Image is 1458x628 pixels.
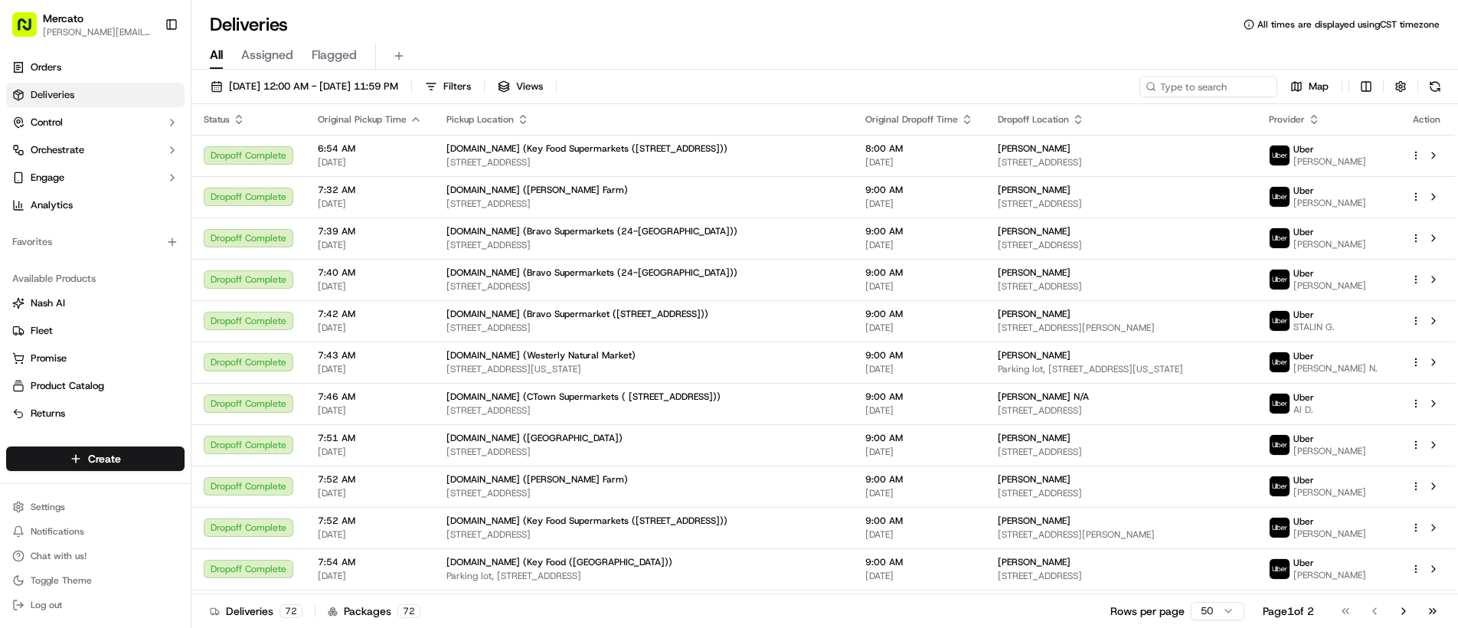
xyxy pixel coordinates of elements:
[318,515,422,527] span: 7:52 AM
[6,55,185,80] a: Orders
[129,224,142,236] div: 💻
[1293,445,1366,457] span: [PERSON_NAME]
[998,404,1244,417] span: [STREET_ADDRESS]
[1270,270,1290,289] img: uber-new-logo.jpeg
[446,432,623,444] span: [DOMAIN_NAME] ([GEOGRAPHIC_DATA])
[318,391,422,403] span: 7:46 AM
[328,603,420,619] div: Packages
[998,556,1071,568] span: [PERSON_NAME]
[318,487,422,499] span: [DATE]
[865,363,973,375] span: [DATE]
[6,401,185,426] button: Returns
[446,267,737,279] span: [DOMAIN_NAME] (Bravo Supermarkets (24-[GEOGRAPHIC_DATA]))
[318,322,422,334] span: [DATE]
[6,193,185,218] a: Analytics
[6,594,185,616] button: Log out
[865,280,973,293] span: [DATE]
[31,296,65,310] span: Nash AI
[446,113,514,126] span: Pickup Location
[446,156,841,168] span: [STREET_ADDRESS]
[15,61,279,86] p: Welcome 👋
[998,487,1244,499] span: [STREET_ADDRESS]
[1293,391,1314,404] span: Uber
[6,570,185,591] button: Toggle Theme
[1309,80,1329,93] span: Map
[31,143,84,157] span: Orchestrate
[1293,569,1366,581] span: [PERSON_NAME]
[1293,226,1314,238] span: Uber
[31,599,62,611] span: Log out
[446,391,721,403] span: [DOMAIN_NAME] (CTown Supermarkets ( [STREET_ADDRESS]))
[318,184,422,196] span: 7:32 AM
[318,156,422,168] span: [DATE]
[446,308,708,320] span: [DOMAIN_NAME] (Bravo Supermarket ([STREET_ADDRESS]))
[12,379,178,393] a: Product Catalog
[318,432,422,444] span: 7:51 AM
[998,515,1071,527] span: [PERSON_NAME]
[43,26,152,38] button: [PERSON_NAME][EMAIL_ADDRESS][PERSON_NAME][DOMAIN_NAME]
[865,349,973,361] span: 9:00 AM
[12,407,178,420] a: Returns
[204,76,405,97] button: [DATE] 12:00 AM - [DATE] 11:59 PM
[210,12,288,37] h1: Deliveries
[1293,280,1366,292] span: [PERSON_NAME]
[52,162,194,174] div: We're available if you need us!
[1270,394,1290,414] img: uber-new-logo.jpeg
[998,267,1071,279] span: [PERSON_NAME]
[43,11,83,26] button: Mercato
[1293,143,1314,155] span: Uber
[6,6,159,43] button: Mercato[PERSON_NAME][EMAIL_ADDRESS][PERSON_NAME][DOMAIN_NAME]
[865,322,973,334] span: [DATE]
[1293,404,1314,416] span: Al D.
[260,151,279,169] button: Start new chat
[6,346,185,371] button: Promise
[1293,197,1366,209] span: [PERSON_NAME]
[865,473,973,486] span: 9:00 AM
[1293,557,1314,569] span: Uber
[6,496,185,518] button: Settings
[491,76,550,97] button: Views
[1283,76,1335,97] button: Map
[865,267,973,279] span: 9:00 AM
[865,142,973,155] span: 8:00 AM
[88,451,121,466] span: Create
[865,432,973,444] span: 9:00 AM
[280,604,302,618] div: 72
[6,138,185,162] button: Orchestrate
[6,267,185,291] div: Available Products
[31,61,61,74] span: Orders
[998,308,1071,320] span: [PERSON_NAME]
[12,324,178,338] a: Fleet
[6,165,185,190] button: Engage
[1411,113,1443,126] div: Action
[12,352,178,365] a: Promise
[318,556,422,568] span: 7:54 AM
[1293,515,1314,528] span: Uber
[1269,113,1305,126] span: Provider
[15,224,28,236] div: 📗
[1424,76,1446,97] button: Refresh
[865,391,973,403] span: 9:00 AM
[31,222,117,237] span: Knowledge Base
[1270,352,1290,372] img: uber-new-logo.jpeg
[6,545,185,567] button: Chat with us!
[998,432,1071,444] span: [PERSON_NAME]
[446,322,841,334] span: [STREET_ADDRESS]
[318,446,422,458] span: [DATE]
[865,487,973,499] span: [DATE]
[6,446,185,471] button: Create
[31,379,104,393] span: Product Catalog
[31,352,67,365] span: Promise
[446,487,841,499] span: [STREET_ADDRESS]
[865,446,973,458] span: [DATE]
[1293,350,1314,362] span: Uber
[1270,187,1290,207] img: uber-new-logo.jpeg
[318,363,422,375] span: [DATE]
[31,116,63,129] span: Control
[1293,486,1366,499] span: [PERSON_NAME]
[998,113,1069,126] span: Dropoff Location
[318,280,422,293] span: [DATE]
[998,570,1244,582] span: [STREET_ADDRESS]
[31,324,53,338] span: Fleet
